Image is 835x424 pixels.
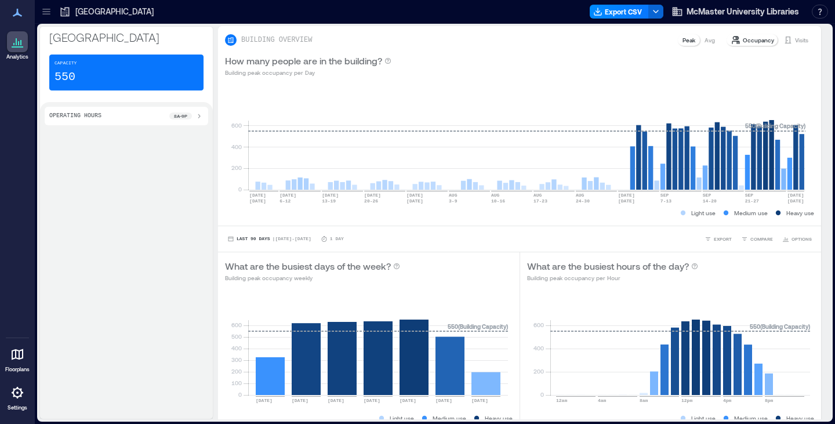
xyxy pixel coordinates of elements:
[225,259,391,273] p: What are the busiest days of the week?
[5,366,30,373] p: Floorplans
[576,193,584,198] text: AUG
[787,198,804,204] text: [DATE]
[590,5,649,19] button: Export CSV
[231,379,242,386] tspan: 100
[55,60,77,67] p: Capacity
[702,233,734,245] button: EXPORT
[225,233,314,245] button: Last 90 Days |[DATE]-[DATE]
[540,391,543,398] tspan: 0
[745,198,759,204] text: 21-27
[2,340,33,376] a: Floorplans
[660,198,671,204] text: 7-13
[225,54,382,68] p: How many people are in the building?
[3,379,31,415] a: Settings
[231,356,242,363] tspan: 300
[249,193,266,198] text: [DATE]
[687,6,799,17] span: McMaster University Libraries
[723,398,732,403] text: 4pm
[322,198,336,204] text: 13-19
[400,398,416,403] text: [DATE]
[249,198,266,204] text: [DATE]
[491,193,500,198] text: AUG
[471,398,488,403] text: [DATE]
[449,193,458,198] text: AUG
[576,198,590,204] text: 24-30
[533,321,543,328] tspan: 600
[533,368,543,375] tspan: 200
[739,233,775,245] button: COMPARE
[598,398,607,403] text: 4am
[691,208,716,218] p: Light use
[527,259,689,273] p: What are the busiest hours of the day?
[556,398,567,403] text: 12am
[241,35,312,45] p: BUILDING OVERVIEW
[795,35,808,45] p: Visits
[780,233,814,245] button: OPTIONS
[705,35,715,45] p: Avg
[322,193,339,198] text: [DATE]
[533,198,547,204] text: 17-23
[238,186,242,193] tspan: 0
[231,164,242,171] tspan: 200
[691,414,716,423] p: Light use
[734,208,768,218] p: Medium use
[491,198,505,204] text: 10-16
[406,198,423,204] text: [DATE]
[49,29,204,45] p: [GEOGRAPHIC_DATA]
[435,398,452,403] text: [DATE]
[256,398,273,403] text: [DATE]
[734,414,768,423] p: Medium use
[786,414,814,423] p: Heavy use
[3,28,32,64] a: Analytics
[640,398,648,403] text: 8am
[6,53,28,60] p: Analytics
[703,198,717,204] text: 14-20
[406,193,423,198] text: [DATE]
[231,143,242,150] tspan: 400
[364,193,381,198] text: [DATE]
[449,198,458,204] text: 3-9
[174,113,187,119] p: 8a - 9p
[682,35,695,45] p: Peak
[765,398,774,403] text: 8pm
[292,398,308,403] text: [DATE]
[703,193,711,198] text: SEP
[390,414,414,423] p: Light use
[231,368,242,375] tspan: 200
[225,273,400,282] p: Building peak occupancy weekly
[750,235,773,242] span: COMPARE
[231,321,242,328] tspan: 600
[792,235,812,242] span: OPTIONS
[364,198,378,204] text: 20-26
[681,398,692,403] text: 12pm
[49,111,101,121] p: Operating Hours
[231,122,242,129] tspan: 600
[328,398,344,403] text: [DATE]
[660,193,669,198] text: SEP
[714,235,732,242] span: EXPORT
[745,193,754,198] text: SEP
[364,398,380,403] text: [DATE]
[238,391,242,398] tspan: 0
[787,193,804,198] text: [DATE]
[231,345,242,351] tspan: 400
[8,404,27,411] p: Settings
[533,345,543,351] tspan: 400
[75,6,154,17] p: [GEOGRAPHIC_DATA]
[743,35,774,45] p: Occupancy
[533,193,542,198] text: AUG
[668,2,803,21] button: McMaster University Libraries
[225,68,391,77] p: Building peak occupancy per Day
[485,414,513,423] p: Heavy use
[433,414,466,423] p: Medium use
[618,193,635,198] text: [DATE]
[527,273,698,282] p: Building peak occupancy per Hour
[231,333,242,340] tspan: 500
[279,193,296,198] text: [DATE]
[279,198,291,204] text: 6-12
[55,69,75,85] p: 550
[618,198,635,204] text: [DATE]
[330,235,344,242] p: 1 Day
[786,208,814,218] p: Heavy use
